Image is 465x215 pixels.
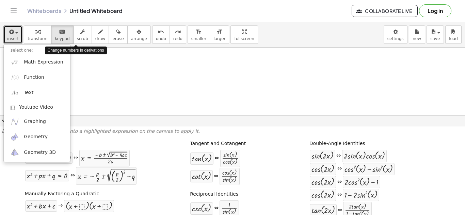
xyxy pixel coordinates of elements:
span: Geometry [24,133,48,140]
span: redo [173,36,182,41]
a: Youtube Video [4,101,70,114]
span: new [413,36,421,41]
span: settings [387,36,404,41]
button: format_sizelarger [210,25,229,44]
span: keypad [55,36,70,41]
label: Tangent and Cotangent [190,140,246,147]
div: ⇔ [214,155,219,162]
button: format_sizesmaller [188,25,210,44]
div: ⇔ [337,165,342,173]
span: Collaborate Live [357,8,412,14]
div: ⇔ [337,191,342,199]
div: ⇔ [70,172,75,180]
i: format_size [216,28,223,36]
span: save [430,36,440,41]
span: Text [24,89,33,96]
li: select one: [4,47,70,54]
span: load [449,36,458,41]
button: Log in [419,4,451,17]
button: load [445,25,462,44]
span: fullscreen [234,36,254,41]
i: keyboard [59,28,65,36]
img: Aa.png [11,89,19,97]
div: ⇔ [336,152,341,160]
span: Geometry 3D [24,149,56,156]
label: Double-Angle Identities [309,140,365,147]
button: Toggle navigation [8,5,19,16]
button: new [409,25,425,44]
div: ⇔ [74,154,78,162]
a: Text [4,85,70,101]
span: Function [24,74,44,81]
i: redo [175,28,181,36]
span: undo [156,36,166,41]
button: arrange [127,25,151,44]
button: fullscreen [230,25,258,44]
div: ⇔ [338,207,342,214]
button: draw [92,25,109,44]
span: erase [112,36,124,41]
img: sqrt_x.png [11,58,19,66]
img: ggb-3d.svg [11,148,19,157]
img: f_x.png [11,73,19,82]
span: draw [95,36,106,41]
div: ⇔ [337,178,342,186]
a: Graphing [4,114,70,129]
span: Graphing [24,118,46,125]
span: Math Expression [24,59,63,66]
p: Drag one side of a formula onto a highlighted expression on the canvas to apply it. [2,128,463,135]
a: Geometry 3D [4,145,70,160]
div: ⇔ [214,204,219,212]
i: format_size [195,28,202,36]
div: ⇔ [214,173,218,180]
div: ⇒ [58,202,63,210]
span: scrub [77,36,88,41]
label: Manually Factoring a Quadratic [25,191,99,197]
button: redoredo [170,25,186,44]
button: keyboardkeypad [51,25,74,44]
a: Function [4,70,70,85]
span: Youtube Video [19,104,53,111]
span: arrange [131,36,147,41]
button: save [427,25,444,44]
span: larger [213,36,225,41]
img: ggb-geometry.svg [11,133,19,141]
span: smaller [191,36,206,41]
label: Reciprocal Identities [190,191,238,198]
img: ggb-graphing.svg [11,118,19,126]
div: Change numbers in derivations [45,47,107,54]
button: Collaborate Live [352,5,418,17]
button: transform [24,25,51,44]
a: Whiteboards [27,7,61,14]
button: undoundo [152,25,170,44]
a: Math Expression [4,54,70,70]
span: transform [28,36,48,41]
button: scrub [73,25,92,44]
button: settings [384,25,407,44]
a: Geometry [4,129,70,145]
button: erase [109,25,127,44]
button: insert [3,25,22,44]
span: insert [7,36,19,41]
i: undo [158,28,164,36]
